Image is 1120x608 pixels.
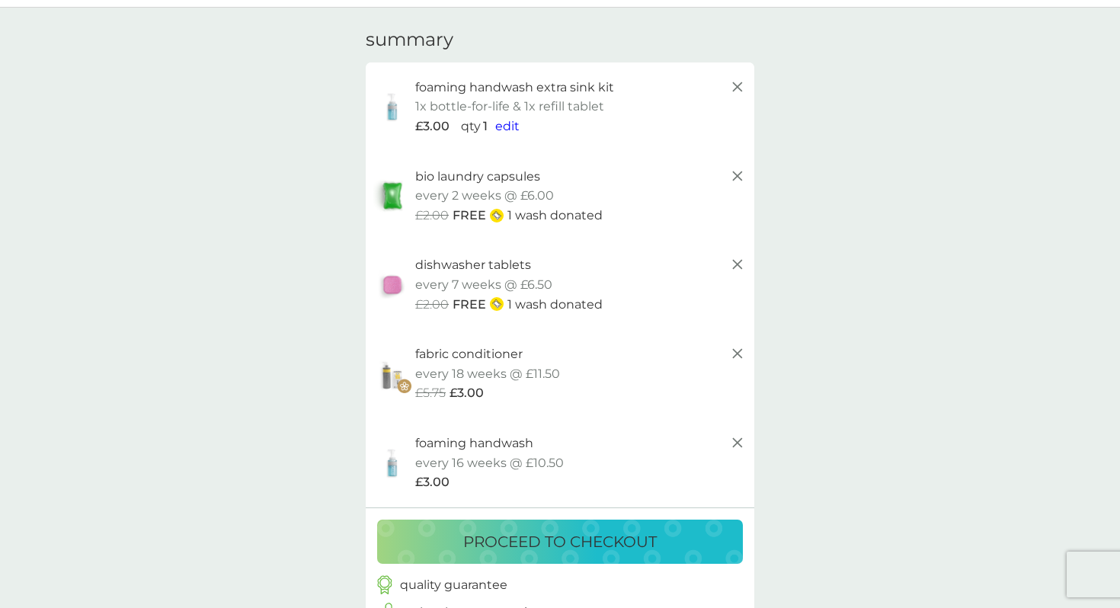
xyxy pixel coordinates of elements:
span: FREE [453,206,486,226]
span: FREE [453,295,486,315]
p: every 7 weeks @ £6.50 [415,275,552,295]
p: 1x bottle-for-life & 1x refill tablet [415,97,604,117]
p: 1 [483,117,488,136]
p: qty [461,117,481,136]
p: foaming handwash [415,434,533,453]
p: 1 wash donated [507,206,603,226]
span: £5.75 [415,383,446,403]
p: every 18 weeks @ £11.50 [415,364,560,384]
p: quality guarantee [400,575,507,595]
span: £2.00 [415,206,449,226]
p: bio laundry capsules [415,167,540,187]
h3: summary [366,29,453,51]
span: £2.00 [415,295,449,315]
p: foaming handwash extra sink kit [415,78,614,98]
p: dishwasher tablets [415,255,531,275]
span: edit [495,119,520,133]
span: £3.00 [415,117,450,136]
button: proceed to checkout [377,520,743,564]
p: fabric conditioner [415,344,523,364]
p: every 16 weeks @ £10.50 [415,453,564,473]
span: £3.00 [415,472,450,492]
button: edit [495,117,520,136]
p: 1 wash donated [507,295,603,315]
p: every 2 weeks @ £6.00 [415,186,554,206]
span: £3.00 [450,383,484,403]
p: proceed to checkout [463,530,657,554]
